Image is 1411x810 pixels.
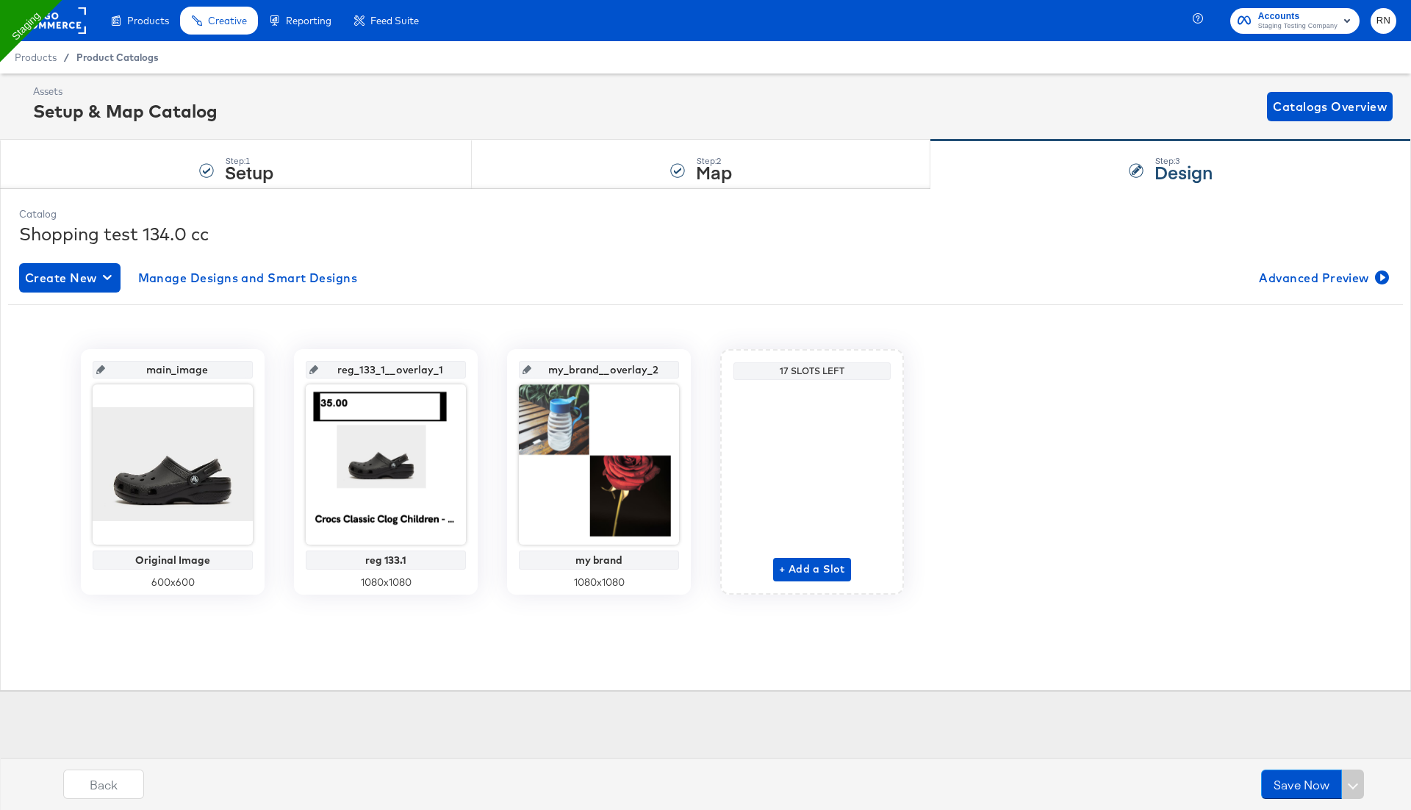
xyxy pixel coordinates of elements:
span: RN [1376,12,1390,29]
div: 1080 x 1080 [519,576,679,589]
button: + Add a Slot [773,558,851,581]
div: Step: 3 [1155,156,1213,166]
strong: Setup [225,160,273,184]
strong: Design [1155,160,1213,184]
span: Reporting [286,15,331,26]
div: Setup & Map Catalog [33,98,218,123]
span: Catalogs Overview [1273,96,1387,117]
div: Shopping test 134.0 cc [19,221,1392,246]
span: Staging Testing Company [1258,21,1338,32]
button: Save Now [1261,770,1342,799]
div: my brand [523,554,675,566]
button: Create New [19,263,121,293]
div: Catalog [19,207,1392,221]
span: Accounts [1258,9,1338,24]
span: Feed Suite [370,15,419,26]
span: Creative [208,15,247,26]
span: / [57,51,76,63]
button: Catalogs Overview [1267,92,1393,121]
span: Products [15,51,57,63]
span: Manage Designs and Smart Designs [138,268,358,288]
button: Back [63,770,144,799]
button: RN [1371,8,1396,34]
div: Assets [33,85,218,98]
a: Product Catalogs [76,51,159,63]
div: Step: 2 [696,156,732,166]
div: Step: 1 [225,156,273,166]
button: Advanced Preview [1253,263,1392,293]
div: 1080 x 1080 [306,576,466,589]
button: Manage Designs and Smart Designs [132,263,364,293]
div: 600 x 600 [93,576,253,589]
div: reg 133.1 [309,554,462,566]
button: AccountsStaging Testing Company [1230,8,1360,34]
span: + Add a Slot [779,560,845,578]
span: Create New [25,268,115,288]
span: Products [127,15,169,26]
div: Original Image [96,554,249,566]
span: Advanced Preview [1259,268,1386,288]
div: 17 Slots Left [737,365,887,377]
strong: Map [696,160,732,184]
